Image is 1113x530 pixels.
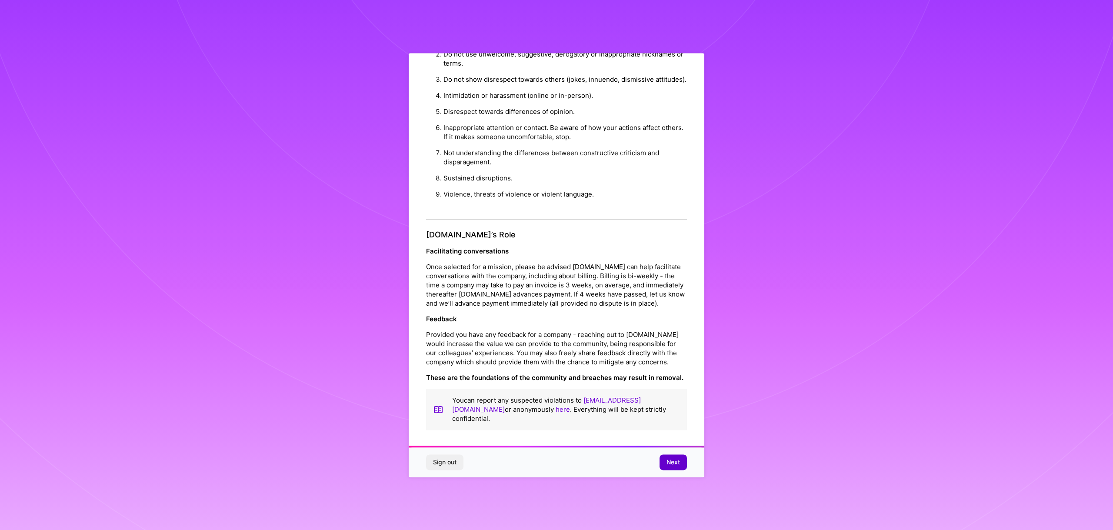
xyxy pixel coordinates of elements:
[426,373,683,382] strong: These are the foundations of the community and breaches may result in removal.
[443,120,687,145] li: Inappropriate attention or contact. Be aware of how your actions affect others. If it makes someo...
[426,454,463,470] button: Sign out
[426,230,687,240] h4: [DOMAIN_NAME]’s Role
[426,262,687,308] p: Once selected for a mission, please be advised [DOMAIN_NAME] can help facilitate conversations wi...
[660,454,687,470] button: Next
[666,458,680,467] span: Next
[443,88,687,104] li: Intimidation or harassment (online or in-person).
[433,458,457,467] span: Sign out
[452,396,680,423] p: You can report any suspected violations to or anonymously . Everything will be kept strictly conf...
[426,247,509,255] strong: Facilitating conversations
[433,396,443,423] img: book icon
[426,315,457,323] strong: Feedback
[426,330,687,367] p: Provided you have any feedback for a company - reaching out to [DOMAIN_NAME] would increase the v...
[443,72,687,88] li: Do not show disrespect towards others (jokes, innuendo, dismissive attitudes).
[452,396,641,413] a: [EMAIL_ADDRESS][DOMAIN_NAME]
[443,47,687,72] li: Do not use unwelcome, suggestive, derogatory or inappropriate nicknames or terms.
[443,187,687,203] li: Violence, threats of violence or violent language.
[443,104,687,120] li: Disrespect towards differences of opinion.
[443,145,687,170] li: Not understanding the differences between constructive criticism and disparagement.
[556,405,570,413] a: here
[443,170,687,187] li: Sustained disruptions.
